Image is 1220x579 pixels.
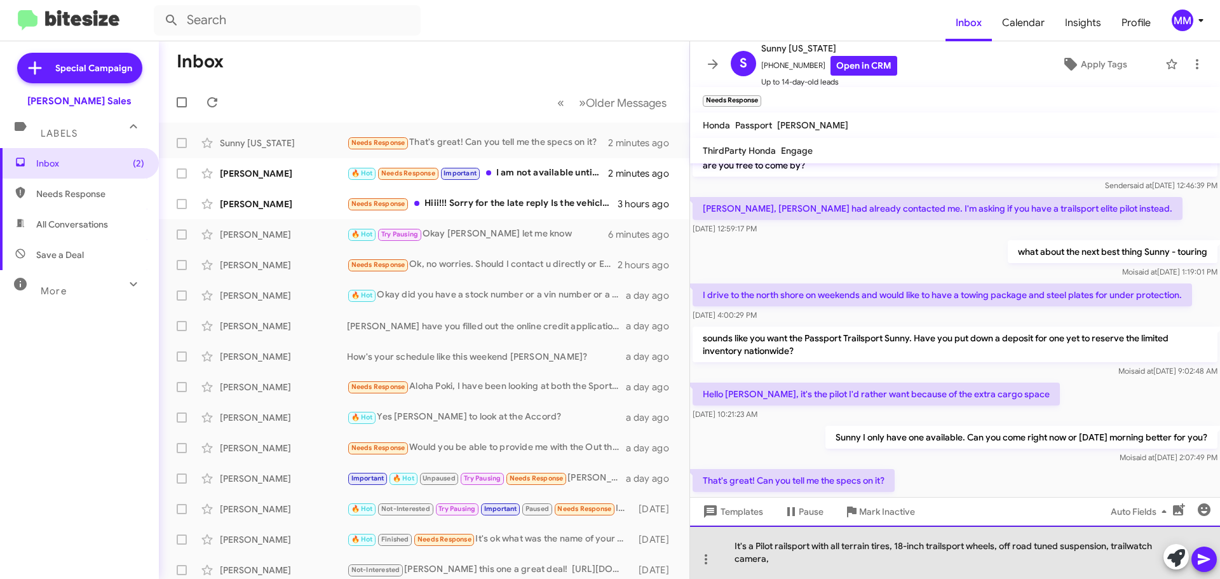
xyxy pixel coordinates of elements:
[557,505,611,513] span: Needs Response
[690,526,1220,579] div: It's a Pilot railsport with all terrain tires, 18-inch trailsport wheels, off road tuned suspensi...
[1029,53,1159,76] button: Apply Tags
[27,95,132,107] div: [PERSON_NAME] Sales
[1081,53,1127,76] span: Apply Tags
[351,474,384,482] span: Important
[220,350,347,363] div: [PERSON_NAME]
[693,496,756,505] span: [DATE] 2:08:58 PM
[220,198,347,210] div: [PERSON_NAME]
[351,169,373,177] span: 🔥 Hot
[41,128,78,139] span: Labels
[347,166,608,181] div: I am not available until [DATE] morning
[351,230,373,238] span: 🔥 Hot
[351,413,373,421] span: 🔥 Hot
[1111,500,1172,523] span: Auto Fields
[220,320,347,332] div: [PERSON_NAME]
[347,532,632,547] div: It's ok what was the name of your finance guys over there?
[834,500,925,523] button: Mark Inactive
[735,119,772,131] span: Passport
[351,505,373,513] span: 🔥 Hot
[608,137,679,149] div: 2 minutes ago
[1055,4,1111,41] a: Insights
[220,472,347,485] div: [PERSON_NAME]
[347,562,632,577] div: [PERSON_NAME] this one a great deal! [URL][DOMAIN_NAME][US_VEHICLE_IDENTIFICATION_NUMBER] When ca...
[438,505,475,513] span: Try Pausing
[351,566,400,574] span: Not-Interested
[347,227,608,242] div: Okay [PERSON_NAME] let me know
[632,503,679,515] div: [DATE]
[464,474,501,482] span: Try Pausing
[1132,453,1155,462] span: said at
[608,228,679,241] div: 6 minutes ago
[381,535,409,543] span: Finished
[381,505,430,513] span: Not-Interested
[133,157,144,170] span: (2)
[1101,500,1182,523] button: Auto Fields
[1135,267,1157,276] span: said at
[799,500,823,523] span: Pause
[347,440,626,455] div: Would you be able to provide me with the Out the Door price of the 2025 Honda Pilot EX-L Radiant Red
[36,249,84,261] span: Save a Deal
[1130,181,1152,190] span: said at
[761,41,897,56] span: Sunny [US_STATE]
[220,167,347,180] div: [PERSON_NAME]
[423,474,456,482] span: Unpaused
[1111,4,1161,41] a: Profile
[550,90,674,116] nav: Page navigation example
[525,505,549,513] span: Paused
[693,383,1060,405] p: Hello [PERSON_NAME], it's the pilot I'd rather want because of the extra cargo space
[626,381,679,393] div: a day ago
[825,426,1217,449] p: Sunny I only have one available. Can you come right now or [DATE] morning better for you?
[351,261,405,269] span: Needs Response
[693,469,895,492] p: That's great! Can you tell me the specs on it?
[220,137,347,149] div: Sunny [US_STATE]
[36,187,144,200] span: Needs Response
[945,4,992,41] a: Inbox
[347,320,626,332] div: [PERSON_NAME] have you filled out the online credit application that your associate [PERSON_NAME]...
[626,350,679,363] div: a day ago
[586,96,667,110] span: Older Messages
[347,471,626,486] div: [PERSON_NAME]. I am touching base - I am ready to put down a hold deposit and I see you have a bl...
[781,145,813,156] span: Engage
[571,90,674,116] button: Next
[693,310,757,320] span: [DATE] 4:00:29 PM
[550,90,572,116] button: Previous
[347,350,626,363] div: How's your schedule like this weekend [PERSON_NAME]?
[1008,240,1217,263] p: what about the next best thing Sunny - touring
[618,259,679,271] div: 2 hours ago
[992,4,1055,41] a: Calendar
[690,500,773,523] button: Templates
[1131,366,1153,376] span: said at
[618,198,679,210] div: 3 hours ago
[220,259,347,271] div: [PERSON_NAME]
[36,218,108,231] span: All Conversations
[381,169,435,177] span: Needs Response
[220,564,347,576] div: [PERSON_NAME]
[393,474,414,482] span: 🔥 Hot
[351,444,405,452] span: Needs Response
[347,257,618,272] div: Ok, no worries. Should I contact u directly or Ed?
[220,289,347,302] div: [PERSON_NAME]
[347,410,626,425] div: Yes [PERSON_NAME] to look at the Accord?
[773,500,834,523] button: Pause
[579,95,586,111] span: »
[220,442,347,454] div: [PERSON_NAME]
[693,327,1217,362] p: sounds like you want the Passport Trailsport Sunny. Have you put down a deposit for one yet to re...
[626,411,679,424] div: a day ago
[693,197,1183,220] p: [PERSON_NAME], [PERSON_NAME] had already contacted me. I'm asking if you have a trailsport elite ...
[351,383,405,391] span: Needs Response
[626,320,679,332] div: a day ago
[859,500,915,523] span: Mark Inactive
[700,500,763,523] span: Templates
[347,501,632,516] div: I will and thank you so much
[1118,366,1217,376] span: Moi [DATE] 9:02:48 AM
[444,169,477,177] span: Important
[693,283,1192,306] p: I drive to the north shore on weekends and would like to have a towing package and steel plates f...
[740,53,747,74] span: S
[347,135,608,150] div: That's great! Can you tell me the specs on it?
[626,289,679,302] div: a day ago
[220,533,347,546] div: [PERSON_NAME]
[608,167,679,180] div: 2 minutes ago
